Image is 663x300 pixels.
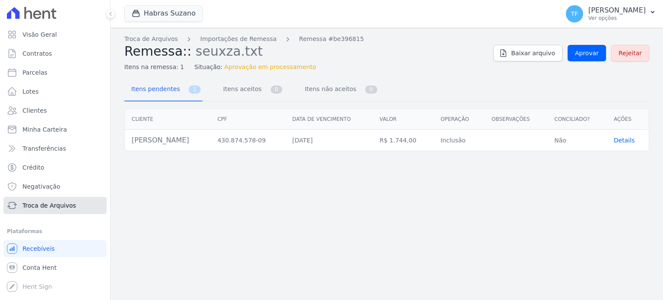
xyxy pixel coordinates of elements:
[22,106,47,115] span: Clientes
[3,178,107,195] a: Negativação
[124,79,202,101] a: Itens pendentes 1
[511,49,555,57] span: Baixar arquivo
[619,49,642,57] span: Rejeitar
[22,49,52,58] span: Contratos
[3,83,107,100] a: Lotes
[22,125,67,134] span: Minha Carteira
[611,45,649,61] a: Rejeitar
[571,11,578,17] span: TF
[22,68,47,77] span: Parcelas
[216,79,284,101] a: Itens aceitos 0
[22,201,76,210] span: Troca de Arquivos
[493,45,562,61] a: Baixar arquivo
[22,30,57,39] span: Visão Geral
[22,163,44,172] span: Crédito
[124,44,192,59] span: Remessa::
[3,121,107,138] a: Minha Carteira
[125,109,211,130] th: Cliente
[124,5,203,22] button: Habras Suzano
[196,43,263,59] span: seuxza.txt
[271,85,283,94] span: 0
[300,80,358,98] span: Itens não aceitos
[211,109,285,130] th: CPF
[3,140,107,157] a: Transferências
[125,130,211,151] td: [PERSON_NAME]
[22,263,57,272] span: Conta Hent
[299,35,364,44] a: Remessa #be396815
[3,240,107,257] a: Recebíveis
[373,109,434,130] th: Valor
[126,80,182,98] span: Itens pendentes
[224,63,316,72] span: Aprovação em processamento
[22,144,66,153] span: Transferências
[434,130,485,151] td: Inclusão
[124,35,178,44] a: Troca de Arquivos
[3,259,107,276] a: Conta Hent
[575,49,599,57] span: Aprovar
[211,130,285,151] td: 430.874.578-09
[298,79,379,101] a: Itens não aceitos 0
[124,63,184,72] span: Itens na remessa: 1
[568,45,606,61] a: Aprovar
[559,2,663,26] button: TF [PERSON_NAME] Ver opções
[607,109,649,130] th: Ações
[3,159,107,176] a: Crédito
[3,64,107,81] a: Parcelas
[485,109,548,130] th: Observações
[218,80,263,98] span: Itens aceitos
[3,26,107,43] a: Visão Geral
[614,137,635,144] a: Details
[614,137,635,144] span: translation missing: pt-BR.manager.charges.file_imports.show.table_row.details
[3,197,107,214] a: Troca de Arquivos
[124,79,379,101] nav: Tab selector
[194,63,222,72] span: Situação:
[189,85,201,94] span: 1
[22,244,55,253] span: Recebíveis
[7,226,103,237] div: Plataformas
[547,130,607,151] td: Não
[3,45,107,62] a: Contratos
[285,130,373,151] td: [DATE]
[22,87,39,96] span: Lotes
[285,109,373,130] th: Data de vencimento
[588,15,646,22] p: Ver opções
[434,109,485,130] th: Operação
[124,35,486,44] nav: Breadcrumb
[200,35,277,44] a: Importações de Remessa
[588,6,646,15] p: [PERSON_NAME]
[373,130,434,151] td: R$ 1.744,00
[365,85,377,94] span: 0
[3,102,107,119] a: Clientes
[22,182,60,191] span: Negativação
[547,109,607,130] th: Conciliado?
